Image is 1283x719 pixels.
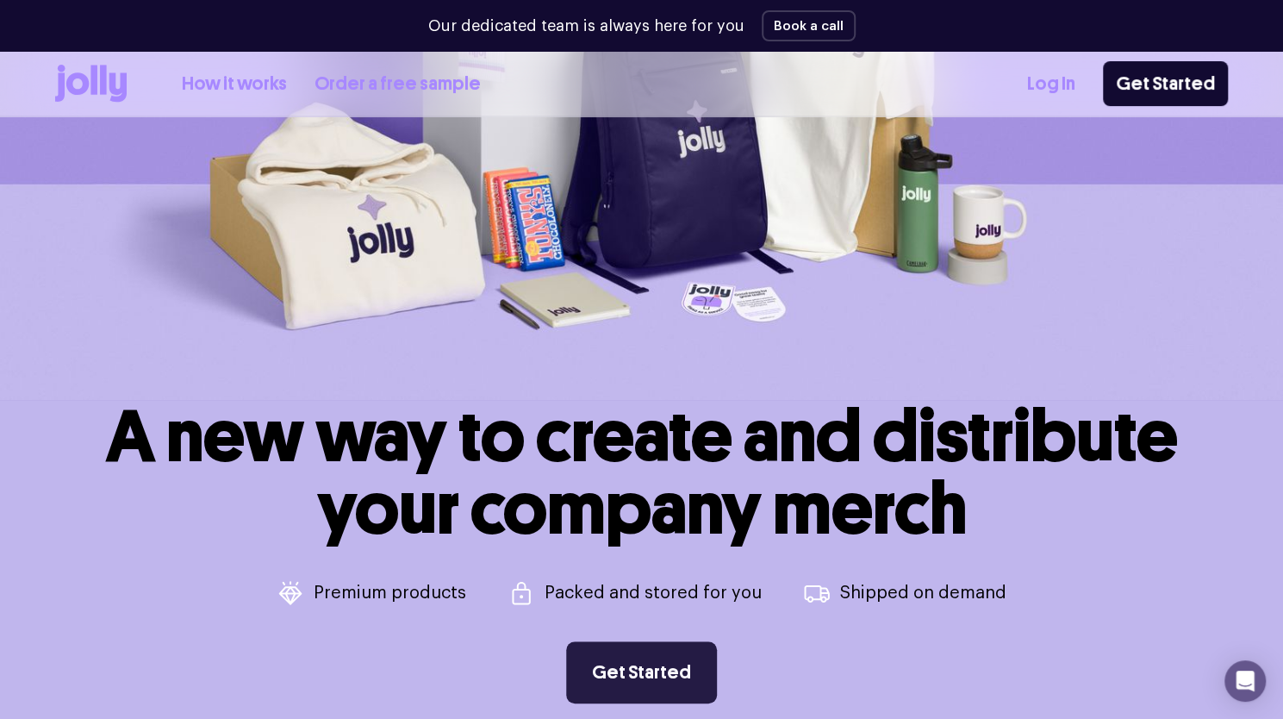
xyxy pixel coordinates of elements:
div: Open Intercom Messenger [1224,660,1266,702]
p: Packed and stored for you [545,585,762,602]
a: Order a free sample [315,70,481,98]
button: Book a call [762,10,856,41]
p: Premium products [314,585,466,602]
h1: A new way to create and distribute your company merch [106,400,1178,545]
a: Get Started [566,641,717,703]
a: How it works [182,70,287,98]
a: Get Started [1103,61,1228,106]
p: Our dedicated team is always here for you [428,15,744,38]
a: Log In [1027,70,1075,98]
p: Shipped on demand [840,585,1006,602]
